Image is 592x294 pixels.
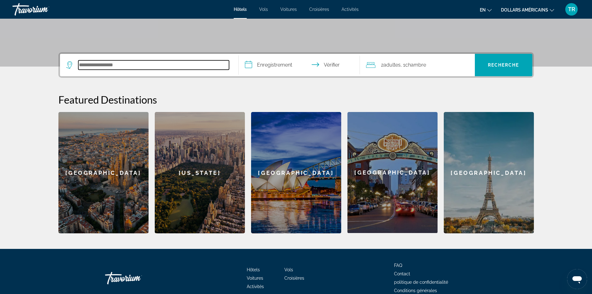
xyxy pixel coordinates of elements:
[480,5,492,14] button: Changer de langue
[284,276,304,281] a: Croisières
[60,54,532,76] div: Widget de recherche
[394,288,437,293] a: Conditions générales
[394,280,448,285] a: politique de confidentialité
[501,5,554,14] button: Changer de devise
[259,7,268,12] a: Vols
[247,276,263,281] a: Voitures
[78,60,229,70] input: Rechercher une destination hôtelière
[394,271,410,276] a: Contact
[247,267,260,272] a: Hôtels
[309,7,329,12] a: Croisières
[444,112,534,233] div: [GEOGRAPHIC_DATA]
[105,269,167,287] a: Rentrer à la maison
[58,112,149,233] div: [GEOGRAPHIC_DATA]
[247,284,264,289] a: Activités
[360,54,475,76] button: Voyageurs : 2 adultes, 0 enfants
[155,112,245,233] a: New York[US_STATE]
[568,6,575,12] font: TR
[394,263,402,268] a: FAQ
[480,7,486,12] font: en
[501,7,548,12] font: dollars américains
[567,269,587,289] iframe: Bouton de lancement de la fenêtre de messagerie
[383,62,401,68] font: adultes
[58,93,534,106] h2: Featured Destinations
[347,112,438,233] div: [GEOGRAPHIC_DATA]
[563,3,580,16] button: Menu utilisateur
[251,112,341,233] a: Sydney[GEOGRAPHIC_DATA]
[284,267,293,272] a: Vols
[342,7,359,12] a: Activités
[12,1,75,17] a: Travorium
[58,112,149,233] a: Barcelona[GEOGRAPHIC_DATA]
[155,112,245,233] div: [US_STATE]
[251,112,341,233] div: [GEOGRAPHIC_DATA]
[381,62,383,68] font: 2
[444,112,534,233] a: Paris[GEOGRAPHIC_DATA]
[239,54,360,76] button: Sélectionnez la date d'arrivée et de départ
[405,62,426,68] font: chambre
[280,7,297,12] a: Voitures
[401,62,405,68] font: , 1
[488,63,519,68] font: Recherche
[234,7,247,12] a: Hôtels
[475,54,532,76] button: Recherche
[347,112,438,233] a: San Diego[GEOGRAPHIC_DATA]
